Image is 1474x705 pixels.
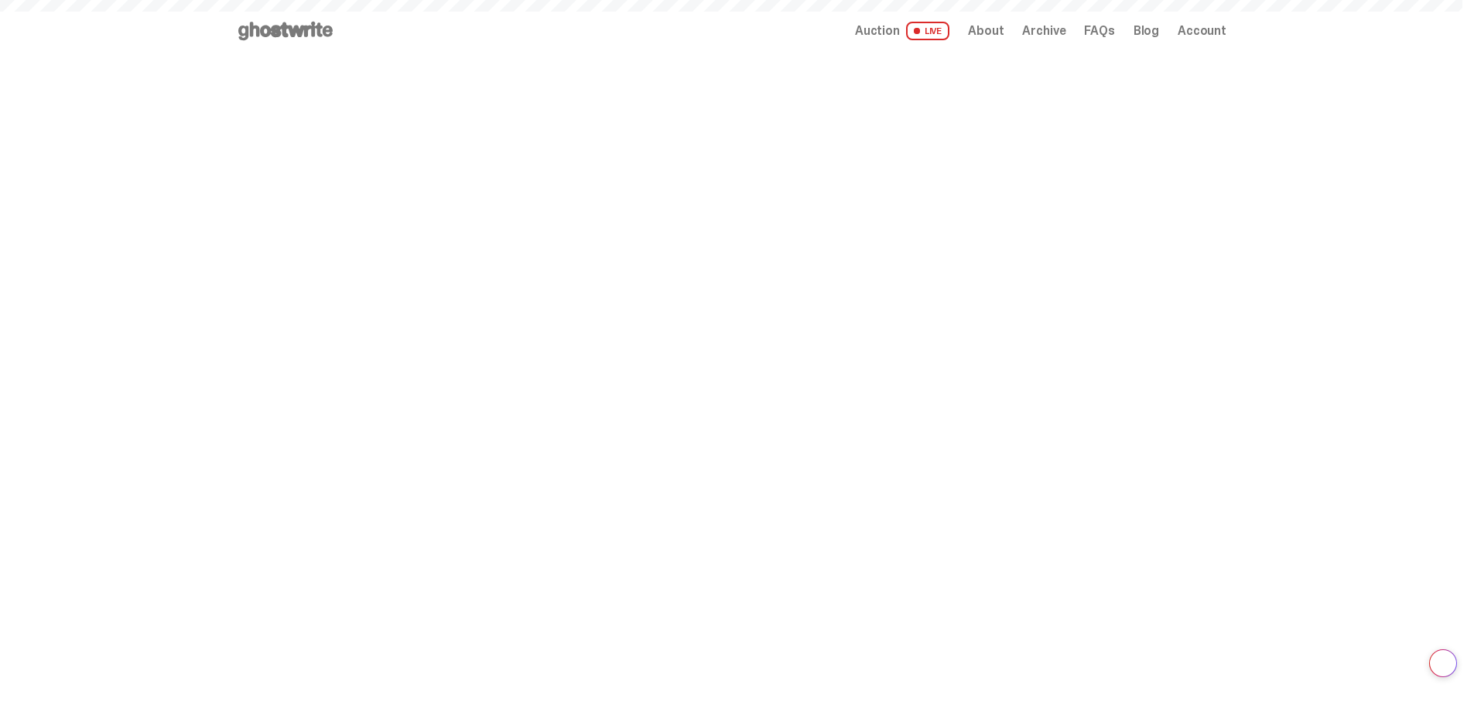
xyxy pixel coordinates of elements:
[1084,25,1114,37] a: FAQs
[968,25,1004,37] a: About
[855,22,949,40] a: Auction LIVE
[1134,25,1159,37] a: Blog
[1022,25,1065,37] a: Archive
[906,22,950,40] span: LIVE
[1178,25,1226,37] a: Account
[855,25,900,37] span: Auction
